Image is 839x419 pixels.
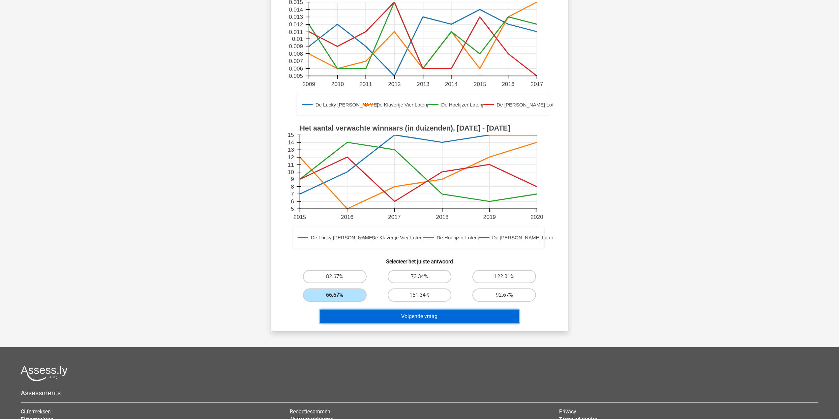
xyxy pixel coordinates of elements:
text: 2010 [331,81,344,87]
text: De Hoefijzer Loterij [436,235,479,240]
text: 2016 [341,214,353,220]
text: 0.005 [289,73,303,79]
text: De Hoefijzer Loterij [441,102,483,107]
text: 0.009 [289,43,303,49]
a: Privacy [559,408,576,415]
label: 66.67% [303,288,367,302]
text: 2009 [302,81,315,87]
label: 151.34% [388,288,451,302]
text: 15 [287,132,294,138]
text: 0.014 [289,6,303,13]
img: Assessly logo [21,366,68,381]
text: De Klavertje Vier Loterij [372,235,424,240]
text: 2019 [483,214,495,220]
text: De Klavertje Vier Loterij [376,102,428,107]
a: Cijferreeksen [21,408,51,415]
text: 2011 [359,81,372,87]
text: Het aantal verwachte winnaars (in duizenden), [DATE] - [DATE] [300,124,510,132]
text: De Lucky [PERSON_NAME] [315,102,378,107]
text: 2016 [502,81,514,87]
text: 14 [287,139,294,146]
text: 2017 [530,81,543,87]
text: 2012 [388,81,401,87]
text: 2013 [417,81,429,87]
label: 73.34% [388,270,451,283]
text: 6 [291,198,294,205]
text: 2014 [445,81,458,87]
text: 9 [291,176,294,182]
text: 2015 [473,81,486,87]
text: De [PERSON_NAME] Loterij [496,102,560,107]
text: 0.006 [289,65,303,72]
text: 10 [287,169,294,175]
label: 122.01% [472,270,536,283]
text: 0.008 [289,50,303,57]
text: 0.011 [289,29,303,35]
text: 13 [287,147,294,153]
button: Volgende vraag [320,310,519,323]
text: 0.01 [292,36,303,42]
text: 2015 [293,214,306,220]
label: 92.67% [472,288,536,302]
h5: Assessments [21,389,818,397]
text: 8 [291,183,294,190]
text: 12 [287,154,294,161]
text: De Lucky [PERSON_NAME] [311,235,373,240]
a: Redactiesommen [290,408,330,415]
text: 7 [291,191,294,197]
text: 2018 [436,214,448,220]
text: 0.007 [289,58,303,64]
text: De [PERSON_NAME] Loterij [492,235,555,240]
h6: Selecteer het juiste antwoord [282,253,558,265]
text: 2017 [388,214,401,220]
text: 11 [287,162,294,168]
text: 0.013 [289,14,303,20]
text: 2020 [530,214,543,220]
text: 0.012 [289,21,303,28]
label: 82.67% [303,270,367,283]
text: 5 [291,206,294,212]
